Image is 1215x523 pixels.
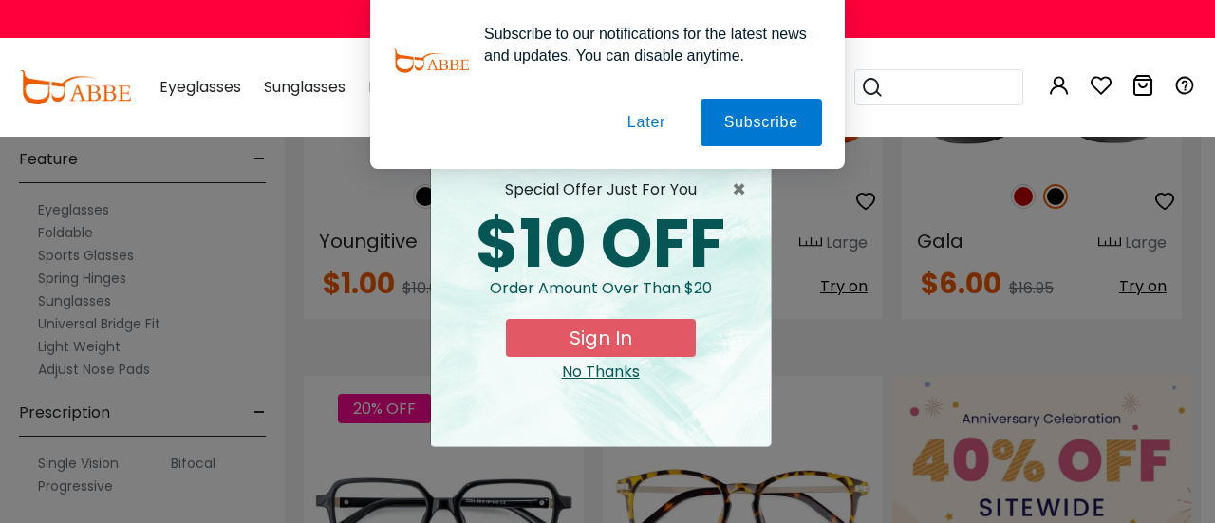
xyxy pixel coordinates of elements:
button: Later [604,99,689,146]
span: × [732,178,756,201]
div: Subscribe to our notifications for the latest news and updates. You can disable anytime. [469,23,822,66]
div: $10 OFF [446,211,756,277]
button: Close [732,178,756,201]
button: Sign In [506,319,696,357]
img: notification icon [393,23,469,99]
button: Subscribe [701,99,822,146]
div: special offer just for you [446,178,756,201]
div: Order amount over than $20 [446,277,756,319]
div: Close [446,361,756,383]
